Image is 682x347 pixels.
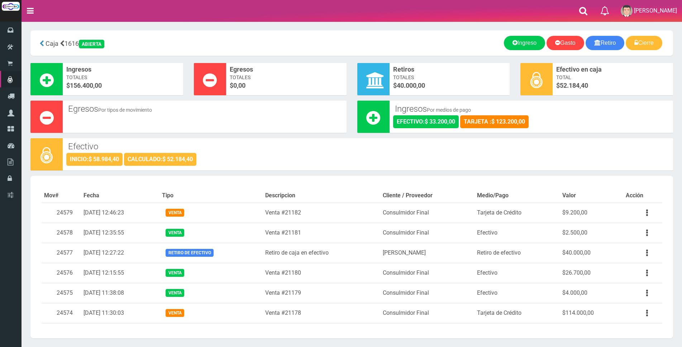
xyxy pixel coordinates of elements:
[395,104,668,114] h3: Ingresos
[634,7,677,14] span: [PERSON_NAME]
[89,156,119,163] strong: $ 58.984,40
[81,283,159,303] td: [DATE] 11:38:08
[166,309,184,317] span: Venta
[262,223,380,243] td: Venta #21181
[474,189,559,203] th: Medio/Pago
[81,303,159,323] td: [DATE] 11:30:03
[586,36,625,50] a: Retiro
[41,283,81,303] td: 24575
[159,189,262,203] th: Tipo
[380,283,474,303] td: Consulmidor Final
[66,74,180,81] span: Totales
[547,36,584,50] a: Gasto
[556,81,669,90] span: $
[166,269,184,276] span: Venta
[380,303,474,323] td: Consulmidor Final
[262,189,380,203] th: Descripcion
[230,65,343,74] span: Egresos
[380,223,474,243] td: Consulmidor Final
[623,189,662,203] th: Acción
[474,283,559,303] td: Efectivo
[262,203,380,223] td: Venta #21182
[460,115,529,128] div: TARJETA :
[474,223,559,243] td: Efectivo
[556,65,669,74] span: Efectivo en caja
[427,107,471,113] small: Por medios de pago
[41,243,81,263] td: 24577
[425,118,455,125] strong: $ 33.200,00
[66,65,180,74] span: Ingresos
[262,303,380,323] td: Venta #21178
[474,203,559,223] td: Tarjeta de Crédito
[36,36,247,50] div: 1616
[262,283,380,303] td: Venta #21179
[162,156,193,163] strong: $ 52.184,40
[393,115,459,128] div: EFECTIVO:
[559,223,623,243] td: $2.500,00
[68,142,668,151] h3: Efectivo
[559,189,623,203] th: Valor
[393,74,506,81] span: Totales
[166,209,184,216] span: Venta
[556,74,669,81] span: Total
[393,81,506,90] span: $
[559,243,623,263] td: $40.000,00
[621,5,633,17] img: User Image
[626,36,662,50] a: Cierre
[380,189,474,203] th: Cliente / Proveedor
[68,104,341,114] h3: Egresos
[474,263,559,283] td: Efectivo
[166,229,184,236] span: Venta
[98,107,152,113] small: Por tipos de movimiento
[79,40,104,48] div: ABIERTA
[81,189,159,203] th: Fecha
[81,203,159,223] td: [DATE] 12:46:23
[41,189,81,203] th: Mov#
[81,243,159,263] td: [DATE] 12:27:22
[41,223,81,243] td: 24578
[380,263,474,283] td: Consulmidor Final
[559,303,623,323] td: $114.000,00
[262,243,380,263] td: Retiro de caja en efectivo
[397,82,425,89] font: 40.000,00
[2,2,20,11] img: Logo grande
[380,203,474,223] td: Consulmidor Final
[262,263,380,283] td: Venta #21180
[380,243,474,263] td: [PERSON_NAME]
[46,40,58,47] span: Caja
[70,82,102,89] font: 156.400,00
[81,223,159,243] td: [DATE] 12:35:55
[559,203,623,223] td: $9.200,00
[41,203,81,223] td: 24579
[559,263,623,283] td: $26.700,00
[166,289,184,297] span: Venta
[504,36,545,50] a: Ingreso
[41,263,81,283] td: 24576
[491,118,525,125] strong: $ 123.200,00
[559,283,623,303] td: $4.000,00
[393,65,506,74] span: Retiros
[230,81,343,90] span: $
[81,263,159,283] td: [DATE] 12:15:55
[560,82,588,89] span: 52.184,40
[474,243,559,263] td: Retiro de efectivo
[233,82,245,89] font: 0,00
[124,153,196,166] div: CALCULADO:
[66,81,180,90] span: $
[66,153,123,166] div: INICIO:
[230,74,343,81] span: Totales
[474,303,559,323] td: Tarjeta de Crédito
[41,303,81,323] td: 24574
[166,249,213,256] span: Retiro de efectivo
